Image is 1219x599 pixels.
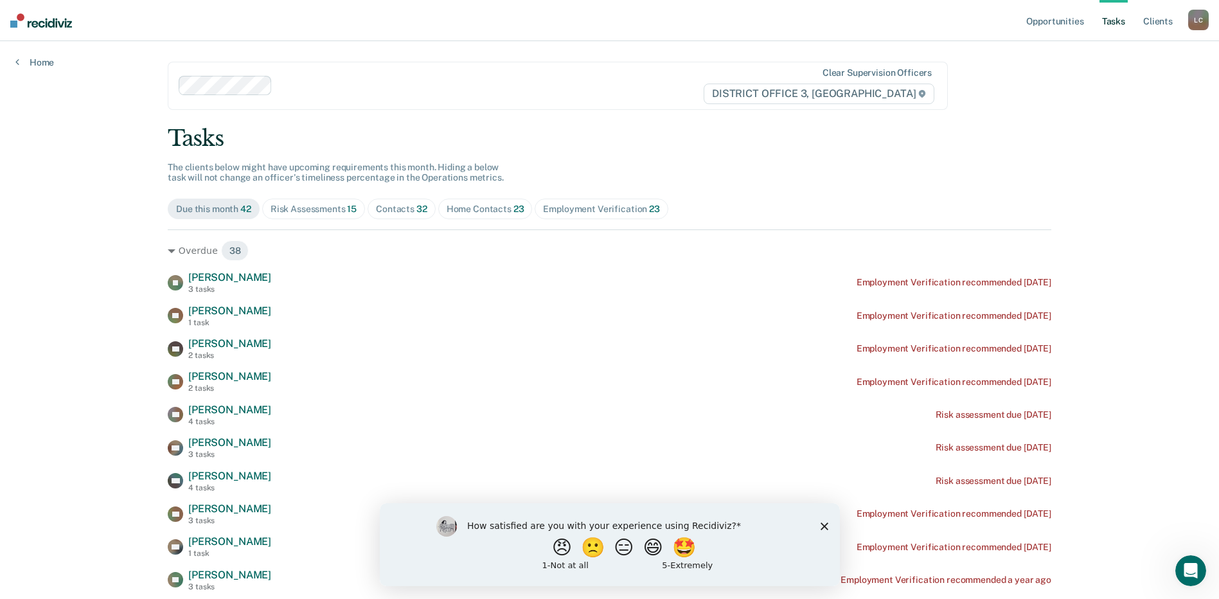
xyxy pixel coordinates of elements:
span: DISTRICT OFFICE 3, [GEOGRAPHIC_DATA] [704,84,934,104]
div: Overdue 38 [168,240,1051,261]
span: [PERSON_NAME] [188,535,271,548]
div: 2 tasks [188,351,271,360]
div: 1 task [188,549,271,558]
div: 3 tasks [188,285,271,294]
div: Employment Verification [543,204,659,215]
div: Employment Verification recommended [DATE] [857,542,1051,553]
span: [PERSON_NAME] [188,436,271,449]
div: Due this month [176,204,251,215]
div: Clear supervision officers [823,67,932,78]
span: 23 [513,204,524,214]
span: [PERSON_NAME] [188,503,271,515]
div: Employment Verification recommended [DATE] [857,508,1051,519]
span: [PERSON_NAME] [188,470,271,482]
span: [PERSON_NAME] [188,569,271,581]
div: Tasks [168,125,1051,152]
div: Risk assessment due [DATE] [936,476,1051,487]
div: 3 tasks [188,450,271,459]
span: 42 [240,204,251,214]
img: Recidiviz [10,13,72,28]
div: L C [1188,10,1209,30]
div: 4 tasks [188,483,271,492]
div: Employment Verification recommended a year ago [841,575,1051,586]
span: [PERSON_NAME] [188,271,271,283]
div: Employment Verification recommended [DATE] [857,377,1051,388]
div: 3 tasks [188,582,271,591]
a: Home [15,57,54,68]
span: 38 [221,240,249,261]
span: 32 [416,204,427,214]
span: [PERSON_NAME] [188,337,271,350]
div: 1 task [188,318,271,327]
iframe: Intercom live chat [1175,555,1206,586]
div: Employment Verification recommended [DATE] [857,310,1051,321]
span: [PERSON_NAME] [188,305,271,317]
div: 4 tasks [188,417,271,426]
div: 2 tasks [188,384,271,393]
div: Employment Verification recommended [DATE] [857,277,1051,288]
div: Risk assessment due [DATE] [936,442,1051,453]
iframe: Survey by Kim from Recidiviz [380,503,840,586]
div: Employment Verification recommended [DATE] [857,343,1051,354]
span: The clients below might have upcoming requirements this month. Hiding a below task will not chang... [168,162,504,183]
span: [PERSON_NAME] [188,370,271,382]
span: 23 [649,204,660,214]
div: Risk Assessments [271,204,357,215]
div: Risk assessment due [DATE] [936,409,1051,420]
div: Contacts [376,204,427,215]
span: [PERSON_NAME] [188,404,271,416]
button: LC [1188,10,1209,30]
div: Home Contacts [447,204,524,215]
span: 15 [347,204,357,214]
div: 3 tasks [188,516,271,525]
